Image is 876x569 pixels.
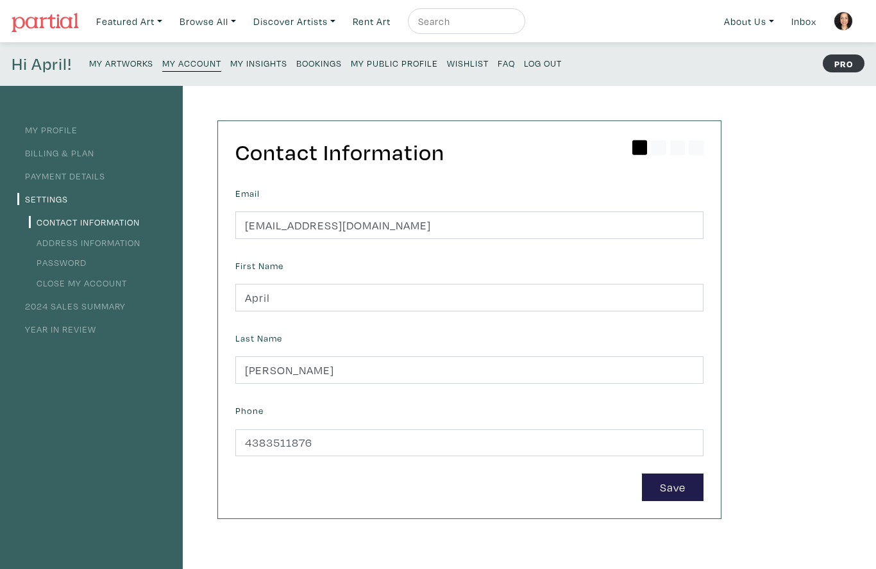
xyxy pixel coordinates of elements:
a: My Account [162,54,221,72]
strong: PRO [823,54,864,72]
a: Settings [17,193,68,205]
small: My Artworks [89,57,153,69]
a: Password [29,256,87,268]
a: My Artworks [89,54,153,71]
a: Inbox [786,8,822,35]
small: Wishlist [447,57,489,69]
a: Log Out [524,54,562,71]
small: Log Out [524,57,562,69]
button: Save [642,474,703,501]
a: Payment Details [17,170,105,182]
a: My Insights [230,54,287,71]
small: Bookings [296,57,342,69]
small: My Account [162,57,221,69]
label: First Name [235,259,283,273]
small: My Insights [230,57,287,69]
a: FAQ [498,54,515,71]
a: My Profile [17,124,78,136]
a: 2024 Sales Summary [17,300,126,312]
img: phpThumb.php [834,12,853,31]
a: Featured Art [90,8,168,35]
small: FAQ [498,57,515,69]
label: Email [235,186,260,201]
a: My Public Profile [351,54,438,71]
input: Search [417,13,513,29]
a: Year in Review [17,323,96,335]
a: Wishlist [447,54,489,71]
a: Address Information [29,236,140,249]
a: Bookings [296,54,342,71]
h4: Hi April! [12,54,72,74]
label: Phone [235,404,264,418]
h2: Contact Information [235,138,703,166]
a: Rent Art [347,8,396,35]
a: Close My Account [29,277,127,289]
a: Discover Artists [248,8,341,35]
a: Billing & Plan [17,147,94,159]
label: Last Name [235,331,282,345]
a: Contact Information [29,216,140,228]
small: My Public Profile [351,57,438,69]
a: Browse All [174,8,242,35]
a: About Us [718,8,780,35]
